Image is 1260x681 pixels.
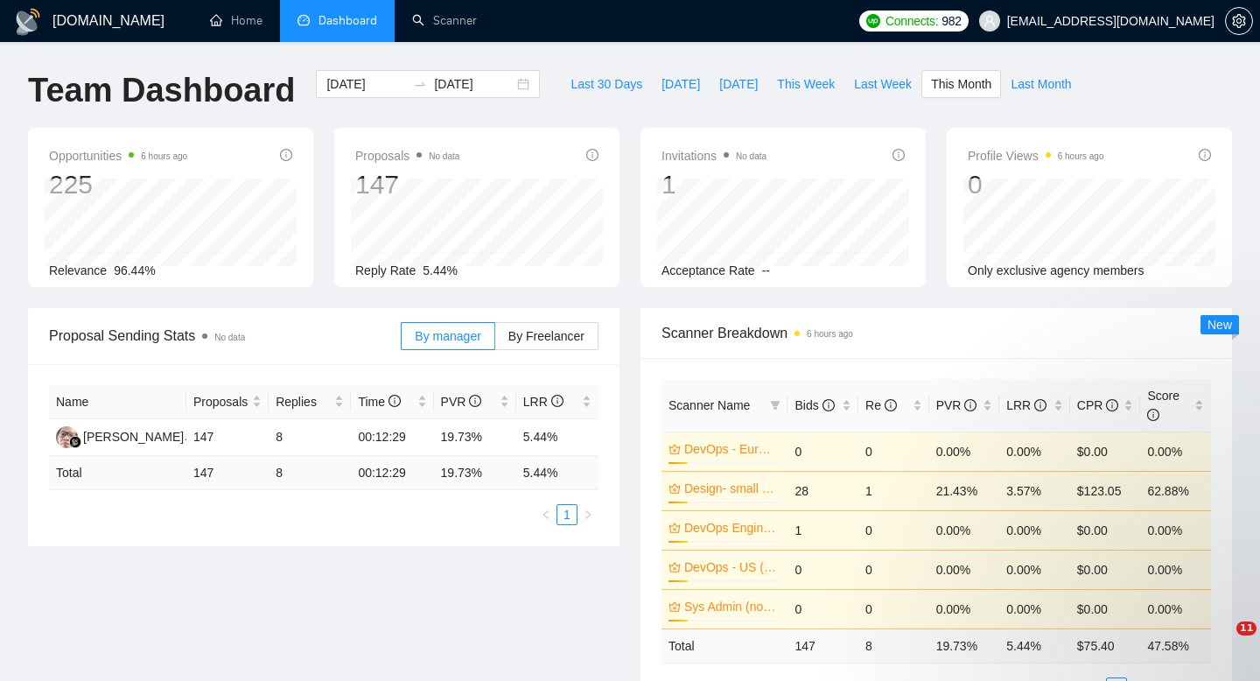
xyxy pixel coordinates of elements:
span: info-circle [822,399,835,411]
div: 1 [661,168,766,201]
button: Last 30 Days [561,70,652,98]
span: crown [668,482,681,495]
td: 0.00% [929,432,1000,471]
button: [DATE] [652,70,710,98]
time: 6 hours ago [807,329,853,339]
span: setting [1226,14,1252,28]
th: Proposals [186,385,269,419]
img: HH [56,426,78,448]
time: 6 hours ago [1058,151,1104,161]
span: info-circle [1199,149,1211,161]
span: Proposal Sending Stats [49,325,401,347]
td: 0 [787,550,858,589]
td: $123.05 [1070,471,1141,510]
span: info-circle [1034,399,1046,411]
td: 00:12:29 [351,419,433,456]
span: filter [766,392,784,418]
span: Profile Views [968,145,1104,166]
span: Scanner Breakdown [661,322,1211,344]
span: info-circle [964,399,976,411]
span: No data [214,333,245,342]
span: Last Week [854,74,912,94]
a: setting [1225,14,1253,28]
span: info-circle [551,395,563,407]
td: Total [49,456,186,490]
td: 0 [858,432,929,471]
li: 1 [556,504,577,525]
span: No data [736,151,766,161]
td: 0.00% [999,432,1070,471]
span: info-circle [280,149,292,161]
span: Only exclusive agency members [968,263,1144,277]
span: right [583,509,593,520]
span: 96.44% [114,263,155,277]
button: right [577,504,598,525]
span: This Month [931,74,991,94]
a: DevOps Engineering (no budget) [684,518,777,537]
a: searchScanner [412,13,477,28]
h1: Team Dashboard [28,70,295,111]
button: This Month [921,70,1001,98]
a: Design- small business ([GEOGRAPHIC_DATA])(4) [684,479,777,498]
span: Proposals [193,392,248,411]
span: Reply Rate [355,263,416,277]
span: Opportunities [49,145,187,166]
td: 19.73% [434,419,516,456]
span: Bids [794,398,834,412]
span: CPR [1077,398,1118,412]
span: info-circle [885,399,897,411]
td: 5.44% [516,419,598,456]
td: 8 [858,628,929,663]
span: crown [668,561,681,573]
a: DevOps - US (no budget) [684,558,777,577]
button: [DATE] [710,70,767,98]
span: Re [865,398,897,412]
span: dashboard [297,14,310,26]
span: info-circle [586,149,598,161]
span: PVR [441,395,482,409]
td: $ 75.40 [1070,628,1141,663]
td: 8 [269,456,351,490]
td: Total [661,628,787,663]
td: $0.00 [1070,432,1141,471]
span: [DATE] [719,74,758,94]
button: Last Week [844,70,921,98]
span: 11 [1236,621,1256,635]
div: 147 [355,168,459,201]
span: Dashboard [318,13,377,28]
td: 1 [858,471,929,510]
button: Last Month [1001,70,1081,98]
a: 1 [557,505,577,524]
span: info-circle [892,149,905,161]
span: Score [1147,389,1179,422]
span: info-circle [388,395,401,407]
span: New [1207,318,1232,332]
input: End date [434,74,514,94]
iframe: Intercom live chat [1200,621,1242,663]
div: [PERSON_NAME] [83,427,184,446]
td: 00:12:29 [351,456,433,490]
button: left [535,504,556,525]
span: 982 [941,11,961,31]
span: 5.44% [423,263,458,277]
span: Scanner Name [668,398,750,412]
span: By manager [415,329,480,343]
span: LRR [1006,398,1046,412]
span: Relevance [49,263,107,277]
td: 47.58 % [1140,628,1211,663]
time: 6 hours ago [141,151,187,161]
span: Last Month [1011,74,1071,94]
span: No data [429,151,459,161]
td: 5.44 % [999,628,1070,663]
td: 0 [858,510,929,550]
td: 147 [186,456,269,490]
td: 19.73 % [929,628,1000,663]
a: Sys Admin (no budget) [684,597,777,616]
div: 225 [49,168,187,201]
span: info-circle [469,395,481,407]
span: user [983,15,996,27]
td: 147 [186,419,269,456]
a: HH[PERSON_NAME] [56,429,184,443]
span: By Freelancer [508,329,584,343]
input: Start date [326,74,406,94]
